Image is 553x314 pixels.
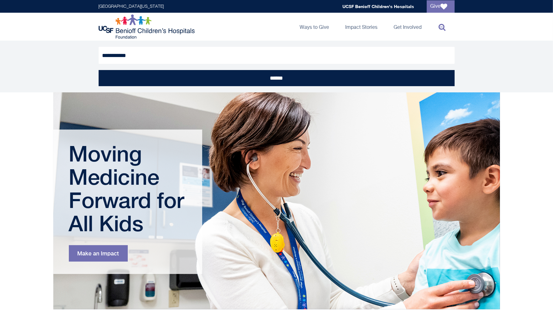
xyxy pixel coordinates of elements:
[427,0,455,13] a: Give
[69,245,128,262] a: Make an Impact
[295,13,334,41] a: Ways to Give
[99,4,164,9] a: [GEOGRAPHIC_DATA][US_STATE]
[341,13,383,41] a: Impact Stories
[343,4,414,9] a: UCSF Benioff Children's Hospitals
[69,142,188,235] h1: Moving Medicine Forward for All Kids
[389,13,427,41] a: Get Involved
[99,14,196,39] img: Logo for UCSF Benioff Children's Hospitals Foundation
